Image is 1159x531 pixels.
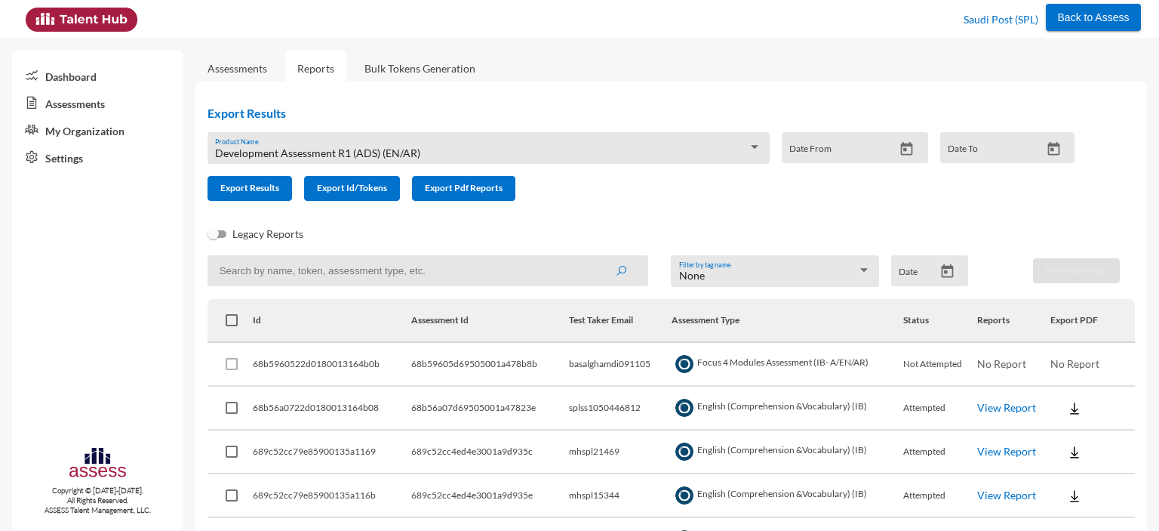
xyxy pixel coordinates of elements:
a: View Report [977,489,1036,502]
td: Focus 4 Modules Assessment (IB- A/EN/AR) [672,343,903,387]
button: Open calendar [934,264,961,279]
p: Saudi Post (SPL) [964,8,1038,32]
button: Download PDF [1033,258,1120,283]
h2: Export Results [208,106,1087,120]
span: None [679,269,705,282]
td: 68b56a07d69505001a47823e [411,387,569,431]
a: Bulk Tokens Generation [352,50,487,87]
td: 689c52cc79e85900135a116b [253,474,411,518]
button: Open calendar [893,141,920,157]
span: Back to Assess [1058,11,1130,23]
span: Development Assessment R1 (ADS) (EN/AR) [215,147,420,159]
a: Settings [12,144,183,171]
span: Export Id/Tokens [317,182,387,193]
p: Copyright © [DATE]-[DATE]. All Rights Reserved. ASSESS Talent Management, LLC. [12,486,183,515]
th: Reports [977,299,1051,343]
a: Assessments [12,89,183,116]
th: Export PDF [1050,299,1135,343]
td: Attempted [903,387,977,431]
button: Back to Assess [1046,4,1142,31]
a: My Organization [12,116,183,144]
td: English (Comprehension &Vocabulary) (IB) [672,431,903,474]
span: Export Results [220,182,279,193]
td: mhspl21469 [569,431,671,474]
a: Assessments [208,62,267,75]
td: 68b5960522d0180013164b0b [253,343,411,387]
td: English (Comprehension &Vocabulary) (IB) [672,387,903,431]
span: No Report [977,357,1026,370]
td: Attempted [903,431,977,474]
input: Search by name, token, assessment type, etc. [208,255,648,286]
td: basalghamdi091105 [569,343,671,387]
a: Dashboard [12,62,183,89]
span: No Report [1050,357,1099,370]
th: Test Taker Email [569,299,671,343]
td: mhspl15344 [569,474,671,518]
th: Assessment Type [672,299,903,343]
button: Open calendar [1041,141,1067,157]
td: 689c52cc4ed4e3001a9d935e [411,474,569,518]
td: Attempted [903,474,977,518]
th: Assessment Id [411,299,569,343]
span: Export Pdf Reports [425,182,503,193]
a: View Report [977,445,1036,458]
button: Export Pdf Reports [412,176,515,201]
a: View Report [977,401,1036,414]
span: Legacy Reports [232,225,303,243]
span: Download PDF [1046,264,1107,276]
td: 68b56a0722d0180013164b08 [253,387,411,431]
th: Id [253,299,411,343]
a: Back to Assess [1046,8,1142,24]
td: 68b59605d69505001a478b8b [411,343,569,387]
button: Export Id/Tokens [304,176,400,201]
th: Status [903,299,977,343]
td: English (Comprehension &Vocabulary) (IB) [672,474,903,518]
img: assesscompany-logo.png [68,446,128,483]
td: 689c52cc4ed4e3001a9d935c [411,431,569,474]
td: 689c52cc79e85900135a1169 [253,431,411,474]
a: Reports [285,50,346,87]
td: splss1050446812 [569,387,671,431]
td: Not Attempted [903,343,977,387]
button: Export Results [208,176,292,201]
